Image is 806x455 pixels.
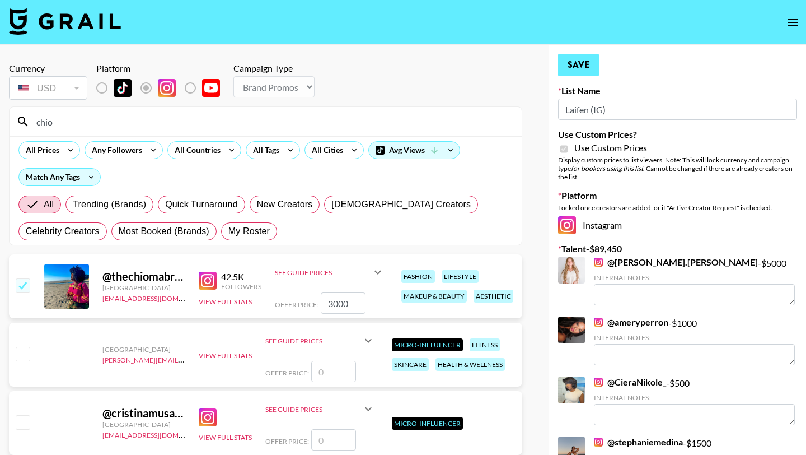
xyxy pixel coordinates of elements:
em: for bookers using this list [571,164,643,173]
a: @ameryperron [594,317,668,328]
div: All Countries [168,142,223,159]
div: See Guide Prices [265,327,375,354]
div: [GEOGRAPHIC_DATA] [102,420,185,429]
a: @stephaniemedina [594,437,683,448]
img: Instagram [199,408,217,426]
div: See Guide Prices [265,337,362,345]
div: Internal Notes: [594,333,795,342]
div: skincare [392,358,429,371]
input: Search by User Name [30,113,515,131]
div: makeup & beauty [401,290,467,303]
div: Locked once creators are added, or if "Active Creator Request" is checked. [558,203,797,212]
div: All Prices [19,142,62,159]
img: Instagram [558,216,576,234]
div: Internal Notes: [594,273,795,282]
a: @CieraNikole_ [594,377,666,388]
div: Micro-Influencer [392,338,463,351]
div: - $ 1000 [594,317,795,365]
div: [GEOGRAPHIC_DATA] [102,345,185,354]
span: My Roster [228,225,270,238]
img: Instagram [158,79,176,97]
div: @ thechiomabrown [102,270,185,284]
img: Instagram [594,318,603,327]
div: 42.5K [221,271,261,282]
div: Platform [96,63,229,74]
div: Currency is locked to USD [9,74,87,102]
span: Offer Price: [265,369,309,377]
label: Platform [558,190,797,201]
div: All Tags [246,142,282,159]
div: Any Followers [85,142,144,159]
div: Instagram [558,216,797,234]
div: List locked to Instagram. [96,76,229,100]
div: Avg Views [369,142,460,159]
div: Display custom prices to list viewers. Note: This will lock currency and campaign type . Cannot b... [558,156,797,181]
a: [EMAIL_ADDRESS][DOMAIN_NAME] [102,429,215,439]
span: Most Booked (Brands) [119,225,209,238]
img: YouTube [202,79,220,97]
div: [GEOGRAPHIC_DATA] [102,284,185,292]
input: 0 [311,429,356,451]
div: - $ 500 [594,377,795,425]
img: TikTok [114,79,132,97]
img: Instagram [594,438,603,447]
button: Save [558,54,599,76]
div: Campaign Type [233,63,315,74]
div: Currency [9,63,87,74]
div: Match Any Tags [19,169,100,185]
label: Use Custom Prices? [558,129,797,140]
span: All [44,198,54,211]
img: Instagram [594,258,603,267]
div: - $ 5000 [594,257,795,305]
a: [PERSON_NAME][EMAIL_ADDRESS][DOMAIN_NAME] [102,354,268,364]
img: Instagram [199,272,217,290]
div: See Guide Prices [275,259,385,286]
span: Quick Turnaround [165,198,238,211]
div: fitness [470,338,500,351]
div: See Guide Prices [265,396,375,422]
span: Use Custom Prices [574,142,647,154]
div: health & wellness [435,358,505,371]
span: Celebrity Creators [26,225,100,238]
div: Followers [221,282,261,291]
div: See Guide Prices [265,405,362,414]
button: View Full Stats [199,298,252,306]
span: Offer Price: [265,437,309,445]
button: View Full Stats [199,433,252,442]
img: Grail Talent [9,8,121,35]
div: lifestyle [442,270,479,283]
div: All Cities [305,142,345,159]
div: USD [11,78,85,98]
input: 0 [311,361,356,382]
span: New Creators [257,198,313,211]
span: [DEMOGRAPHIC_DATA] Creators [331,198,471,211]
label: Talent - $ 89,450 [558,243,797,254]
a: @[PERSON_NAME].[PERSON_NAME] [594,257,758,268]
label: List Name [558,85,797,96]
div: See Guide Prices [275,268,371,277]
span: Offer Price: [275,300,318,309]
span: Trending (Brands) [73,198,146,211]
a: [EMAIL_ADDRESS][DOMAIN_NAME] [102,292,215,303]
div: Micro-Influencer [392,417,463,430]
div: aesthetic [474,290,513,303]
div: Internal Notes: [594,393,795,402]
div: @ cristinamusacchio [102,406,185,420]
input: 3,000 [321,292,365,314]
button: open drawer [781,11,804,34]
img: Instagram [594,378,603,387]
div: fashion [401,270,435,283]
button: View Full Stats [199,351,252,360]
